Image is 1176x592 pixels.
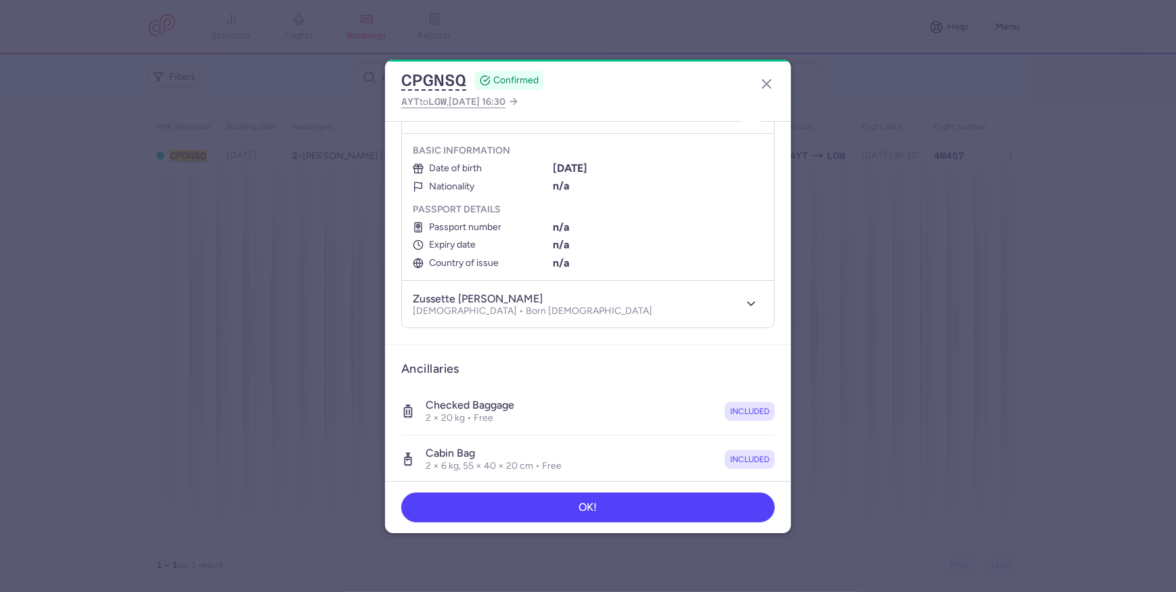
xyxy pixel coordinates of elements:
b: n/a [553,221,570,233]
h4: Cabin bag [426,447,562,460]
span: included [730,453,769,466]
button: OK! [401,493,775,522]
b: n/a [553,238,570,251]
h4: zussette [PERSON_NAME] [413,292,543,306]
span: OK! [579,501,597,514]
span: AYT [401,96,420,107]
span: LGW [428,96,447,107]
a: AYTtoLGW,[DATE] 16:30 [401,93,519,110]
b: n/a [553,256,570,269]
div: Country of issue [413,258,551,269]
div: Date of birth [413,163,551,174]
button: CPGNSQ [401,70,466,91]
h5: Basic information [413,145,763,157]
h5: Passport details [413,204,763,216]
div: Expiry date [413,240,551,250]
span: included [730,405,769,418]
div: Passport number [413,222,551,233]
span: CONFIRMED [493,74,539,87]
b: n/a [553,179,570,192]
h4: Checked baggage [426,399,514,412]
div: Nationality [413,181,551,192]
p: 2 × 6 kg, 55 × 40 × 20 cm • Free [426,460,562,472]
h3: Ancillaries [401,361,775,377]
b: [DATE] [553,162,588,175]
p: 2 × 20 kg • Free [426,412,514,424]
p: [DEMOGRAPHIC_DATA] • Born [DEMOGRAPHIC_DATA] [413,306,652,317]
span: [DATE] 16:30 [449,96,505,108]
span: to , [401,93,505,110]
